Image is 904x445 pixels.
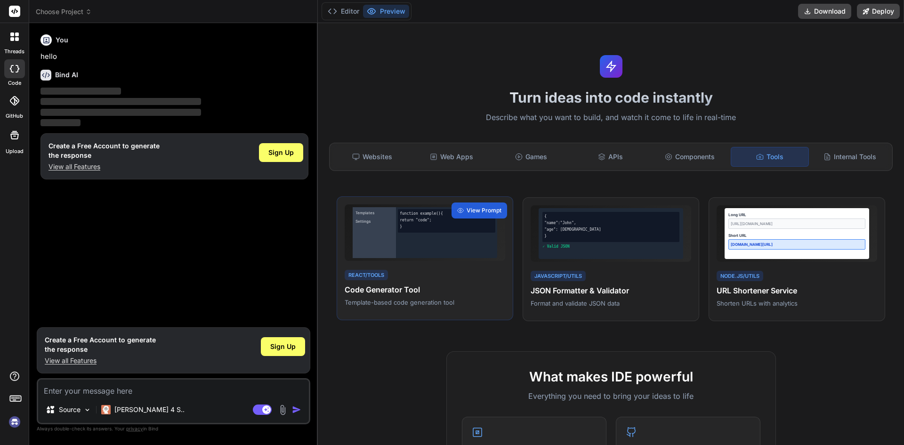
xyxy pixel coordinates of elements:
[462,367,760,387] h2: What makes IDE powerful
[56,35,68,45] h6: You
[40,88,121,95] span: ‌
[363,5,409,18] button: Preview
[798,4,851,19] button: Download
[101,405,111,414] img: Claude 4 Sonnet
[45,356,156,365] p: View all Features
[323,89,898,106] h1: Turn ideas into code instantly
[6,112,23,120] label: GitHub
[277,405,288,415] img: attachment
[544,220,678,226] div: "name":"John",
[531,271,586,282] div: JavaScript/Utils
[324,5,363,18] button: Editor
[7,414,23,430] img: signin
[55,70,78,80] h6: Bind AI
[413,147,491,167] div: Web Apps
[4,48,24,56] label: threads
[40,51,308,62] p: hello
[400,218,493,223] div: return "code";
[333,147,411,167] div: Websites
[83,406,91,414] img: Pick Models
[544,227,678,233] div: "age": [DEMOGRAPHIC_DATA]
[114,405,185,414] p: [PERSON_NAME] 4 S..
[355,209,394,217] div: Templates
[36,7,92,16] span: Choose Project
[651,147,729,167] div: Components
[572,147,649,167] div: APIs
[731,147,809,167] div: Tools
[268,148,294,157] span: Sign Up
[37,424,310,433] p: Always double-check its answers. Your in Bind
[6,147,24,155] label: Upload
[48,162,160,171] p: View all Features
[728,239,865,250] div: [DOMAIN_NAME][URL]
[8,79,21,87] label: code
[45,335,156,354] h1: Create a Free Account to generate the response
[544,234,678,239] div: }
[728,212,865,218] div: Long URL
[811,147,888,167] div: Internal Tools
[467,206,501,215] span: View Prompt
[40,98,201,105] span: ‌
[717,271,763,282] div: Node.js/Utils
[355,218,394,225] div: Settings
[59,405,81,414] p: Source
[531,285,691,296] h4: JSON Formatter & Validator
[270,342,296,351] span: Sign Up
[40,119,81,126] span: ‌
[492,147,570,167] div: Games
[345,298,505,307] p: Template-based code generation tool
[857,4,900,19] button: Deploy
[323,112,898,124] p: Describe what you want to build, and watch it come to life in real-time
[728,233,865,238] div: Short URL
[542,244,679,250] div: ✓ Valid JSON
[345,284,505,295] h4: Code Generator Tool
[717,285,877,296] h4: URL Shortener Service
[126,426,143,431] span: privacy
[544,214,678,219] div: {
[531,299,691,307] p: Format and validate JSON data
[462,390,760,402] p: Everything you need to bring your ideas to life
[345,270,388,281] div: React/Tools
[728,218,865,229] div: [URL][DOMAIN_NAME]
[40,109,201,116] span: ‌
[292,405,301,414] img: icon
[48,141,160,160] h1: Create a Free Account to generate the response
[400,224,493,230] div: }
[400,211,493,217] div: function example() {
[717,299,877,307] p: Shorten URLs with analytics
